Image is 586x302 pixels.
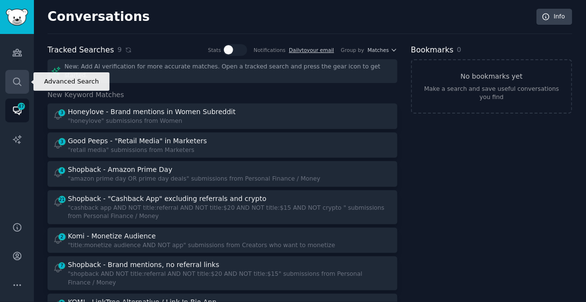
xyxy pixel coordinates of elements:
[48,44,114,56] h2: Tracked Searches
[58,262,66,269] span: 7
[411,59,572,114] a: No bookmarks yetMake a search and save useful conversations you find
[58,196,66,203] span: 21
[411,44,454,56] h2: Bookmarks
[58,234,66,240] span: 2
[537,9,572,25] a: Info
[461,71,523,82] h3: No bookmarks yet
[68,231,156,241] div: Komi - Monetize Audience
[58,109,66,116] span: 3
[48,103,397,129] a: 3Honeylove - Brand mentions in Women Subreddit"honeylove" submissions from Women
[68,241,335,250] div: "title:monetize audience AND NOT app" submissions from Creators who want to monetize
[254,47,286,53] div: Notifications
[68,136,207,146] div: Good Peeps - "Retail Media" in Marketers
[68,117,238,126] div: "honeylove" submissions from Women
[48,190,397,224] a: 21Shopback - "Cashback App" excluding referrals and crypto"cashback app AND NOT title:referral AN...
[6,9,28,26] img: GummySearch logo
[368,47,397,53] button: Matches
[48,59,397,83] div: New: Add AI verification for more accurate matches. Open a tracked search and press the gear icon...
[68,204,386,221] div: "cashback app AND NOT title:referral AND NOT title:$20 AND NOT title:$15 AND NOT crypto " submiss...
[5,99,29,122] a: 47
[48,256,397,290] a: 7Shopback - Brand mentions, no referral links"shopback AND NOT title:referral AND NOT title:$20 A...
[58,138,66,145] span: 3
[68,175,320,184] div: "amazon prime day OR prime day deals" submissions from Personal Finance / Money
[17,103,26,110] span: 47
[341,47,364,53] div: Group by
[48,228,397,253] a: 2Komi - Monetize Audience"title:monetize audience AND NOT app" submissions from Creators who want...
[208,47,221,53] div: Stats
[419,85,565,102] div: Make a search and save useful conversations you find
[48,9,150,25] h2: Conversations
[48,133,397,158] a: 3Good Peeps - "Retail Media" in Marketers"retail media" submissions from Marketers
[368,47,389,53] span: Matches
[48,161,397,187] a: 4Shopback - Amazon Prime Day"amazon prime day OR prime day deals" submissions from Personal Finan...
[68,260,219,270] div: Shopback - Brand mentions, no referral links
[48,90,124,100] span: New Keyword Matches
[289,47,334,53] a: Dailytoyour email
[68,194,267,204] div: Shopback - "Cashback App" excluding referrals and crypto
[68,107,236,117] div: Honeylove - Brand mentions in Women Subreddit
[68,270,386,287] div: "shopback AND NOT title:referral AND NOT title:$20 AND NOT title:$15" submissions from Personal F...
[117,45,122,55] span: 9
[457,46,461,53] span: 0
[68,146,209,155] div: "retail media" submissions from Marketers
[58,167,66,174] span: 4
[68,165,173,175] div: Shopback - Amazon Prime Day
